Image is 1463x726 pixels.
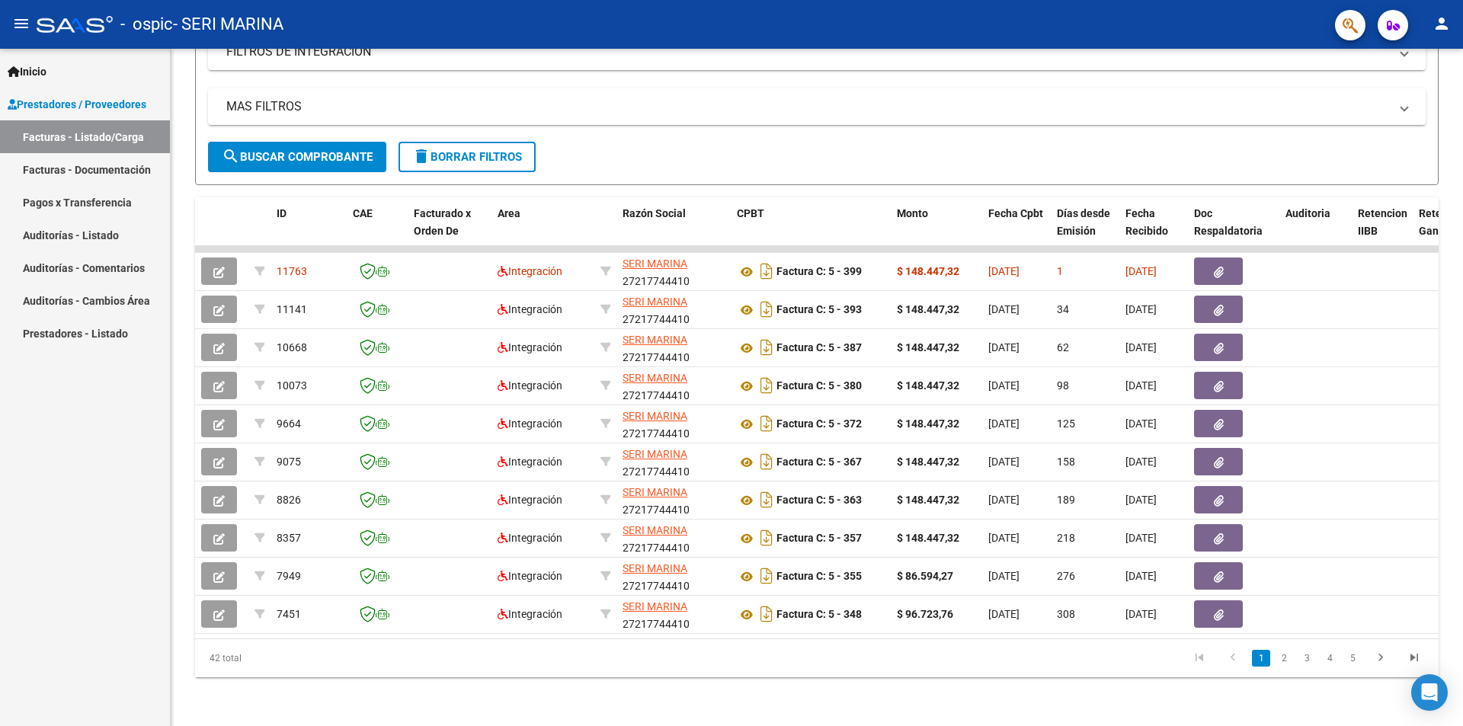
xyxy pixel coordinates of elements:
[623,524,687,536] span: SERI MARINA
[897,379,959,392] strong: $ 148.447,32
[347,197,408,264] datatable-header-cell: CAE
[988,417,1020,430] span: [DATE]
[623,369,725,401] div: 27217744410
[498,265,562,277] span: Integración
[1125,532,1157,544] span: [DATE]
[1218,650,1247,667] a: go to previous page
[988,303,1020,315] span: [DATE]
[776,609,862,621] strong: Factura C: 5 - 348
[408,197,491,264] datatable-header-cell: Facturado x Orden De
[897,456,959,468] strong: $ 148.447,32
[277,417,301,430] span: 9664
[988,341,1020,353] span: [DATE]
[623,255,725,287] div: 27217744410
[277,341,307,353] span: 10668
[897,608,953,620] strong: $ 96.723,76
[623,207,686,219] span: Razón Social
[897,532,959,544] strong: $ 148.447,32
[498,303,562,315] span: Integración
[988,379,1020,392] span: [DATE]
[616,197,731,264] datatable-header-cell: Razón Social
[988,608,1020,620] span: [DATE]
[623,446,725,478] div: 27217744410
[988,207,1043,219] span: Fecha Cpbt
[1057,303,1069,315] span: 34
[776,533,862,545] strong: Factura C: 5 - 357
[757,602,776,626] i: Descargar documento
[1125,265,1157,277] span: [DATE]
[757,373,776,398] i: Descargar documento
[1057,456,1075,468] span: 158
[623,484,725,516] div: 27217744410
[988,265,1020,277] span: [DATE]
[1051,197,1119,264] datatable-header-cell: Días desde Emisión
[1411,674,1448,711] div: Open Intercom Messenger
[1125,494,1157,506] span: [DATE]
[891,197,982,264] datatable-header-cell: Monto
[757,411,776,436] i: Descargar documento
[737,207,764,219] span: CPBT
[1125,341,1157,353] span: [DATE]
[1358,207,1407,237] span: Retencion IIBB
[1341,645,1364,671] li: page 5
[776,571,862,583] strong: Factura C: 5 - 355
[277,379,307,392] span: 10073
[623,522,725,554] div: 27217744410
[623,560,725,592] div: 27217744410
[120,8,173,41] span: - ospic
[623,598,725,630] div: 27217744410
[897,494,959,506] strong: $ 148.447,32
[1057,265,1063,277] span: 1
[776,418,862,430] strong: Factura C: 5 - 372
[757,526,776,550] i: Descargar documento
[208,34,1426,70] mat-expansion-panel-header: FILTROS DE INTEGRACION
[1057,207,1110,237] span: Días desde Emisión
[1057,608,1075,620] span: 308
[1125,207,1168,237] span: Fecha Recibido
[1295,645,1318,671] li: page 3
[498,341,562,353] span: Integración
[897,303,959,315] strong: $ 148.447,32
[498,570,562,582] span: Integración
[277,608,301,620] span: 7451
[897,417,959,430] strong: $ 148.447,32
[1057,532,1075,544] span: 218
[277,265,307,277] span: 11763
[988,532,1020,544] span: [DATE]
[173,8,283,41] span: - SERI MARINA
[897,265,959,277] strong: $ 148.447,32
[1352,197,1413,264] datatable-header-cell: Retencion IIBB
[623,410,687,422] span: SERI MARINA
[623,562,687,574] span: SERI MARINA
[498,532,562,544] span: Integración
[1125,608,1157,620] span: [DATE]
[1285,207,1330,219] span: Auditoria
[498,207,520,219] span: Area
[897,341,959,353] strong: $ 148.447,32
[498,379,562,392] span: Integración
[1119,197,1188,264] datatable-header-cell: Fecha Recibido
[1400,650,1429,667] a: go to last page
[498,456,562,468] span: Integración
[623,334,687,346] span: SERI MARINA
[757,259,776,283] i: Descargar documento
[1318,645,1341,671] li: page 4
[1366,650,1395,667] a: go to next page
[623,257,687,270] span: SERI MARINA
[731,197,891,264] datatable-header-cell: CPBT
[1125,417,1157,430] span: [DATE]
[776,342,862,354] strong: Factura C: 5 - 387
[1252,650,1270,667] a: 1
[757,488,776,512] i: Descargar documento
[353,207,373,219] span: CAE
[498,494,562,506] span: Integración
[1250,645,1273,671] li: page 1
[208,88,1426,125] mat-expansion-panel-header: MAS FILTROS
[776,266,862,278] strong: Factura C: 5 - 399
[277,456,301,468] span: 9075
[623,372,687,384] span: SERI MARINA
[757,564,776,588] i: Descargar documento
[226,98,1389,115] mat-panel-title: MAS FILTROS
[776,456,862,469] strong: Factura C: 5 - 367
[1057,570,1075,582] span: 276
